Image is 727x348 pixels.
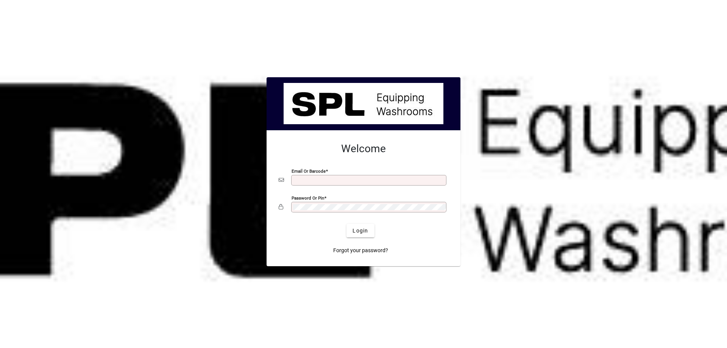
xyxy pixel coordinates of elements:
[333,247,388,254] span: Forgot your password?
[279,142,448,155] h2: Welcome
[292,169,326,174] mat-label: Email or Barcode
[292,195,324,201] mat-label: Password or Pin
[330,243,391,257] a: Forgot your password?
[346,224,374,237] button: Login
[353,227,368,235] span: Login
